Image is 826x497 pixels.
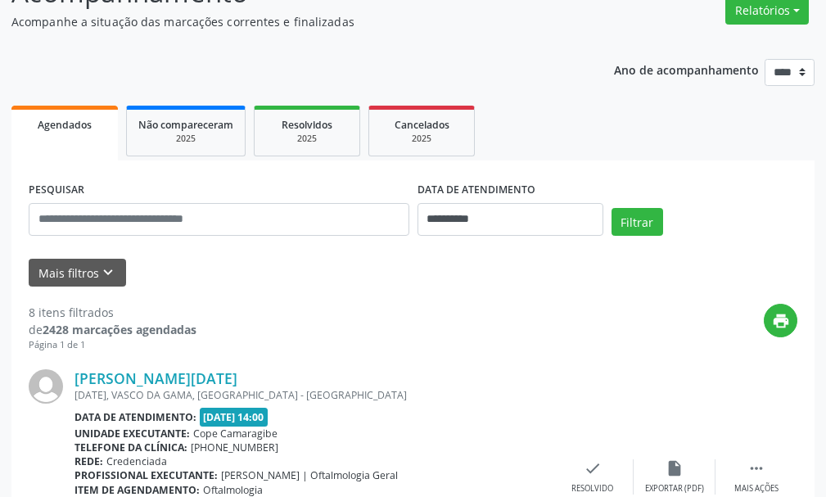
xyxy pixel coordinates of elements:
span: [PHONE_NUMBER] [191,441,278,454]
span: Credenciada [106,454,167,468]
div: Resolvido [571,483,613,495]
div: 8 itens filtrados [29,304,196,321]
button: Filtrar [612,208,663,236]
a: [PERSON_NAME][DATE] [74,369,237,387]
p: Ano de acompanhamento [614,59,759,79]
b: Item de agendamento: [74,483,200,497]
span: Resolvidos [282,118,332,132]
div: [DATE], VASCO DA GAMA, [GEOGRAPHIC_DATA] - [GEOGRAPHIC_DATA] [74,388,552,402]
button: print [764,304,797,337]
i: keyboard_arrow_down [99,264,117,282]
div: Página 1 de 1 [29,338,196,352]
button: Mais filtroskeyboard_arrow_down [29,259,126,287]
b: Telefone da clínica: [74,441,187,454]
b: Unidade executante: [74,427,190,441]
span: Cope Camaragibe [193,427,278,441]
span: [PERSON_NAME] | Oftalmologia Geral [221,468,398,482]
b: Rede: [74,454,103,468]
span: Oftalmologia [203,483,263,497]
i:  [747,459,765,477]
b: Profissional executante: [74,468,218,482]
i: check [584,459,602,477]
label: DATA DE ATENDIMENTO [418,178,535,203]
i: insert_drive_file [666,459,684,477]
b: Data de atendimento: [74,410,196,424]
span: Agendados [38,118,92,132]
i: print [772,312,790,330]
div: Exportar (PDF) [645,483,704,495]
strong: 2428 marcações agendadas [43,322,196,337]
span: Cancelados [395,118,449,132]
div: 2025 [138,133,233,145]
p: Acompanhe a situação das marcações correntes e finalizadas [11,13,574,30]
div: 2025 [266,133,348,145]
div: Mais ações [734,483,779,495]
div: 2025 [381,133,463,145]
span: Não compareceram [138,118,233,132]
span: [DATE] 14:00 [200,408,269,427]
label: PESQUISAR [29,178,84,203]
img: img [29,369,63,404]
div: de [29,321,196,338]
